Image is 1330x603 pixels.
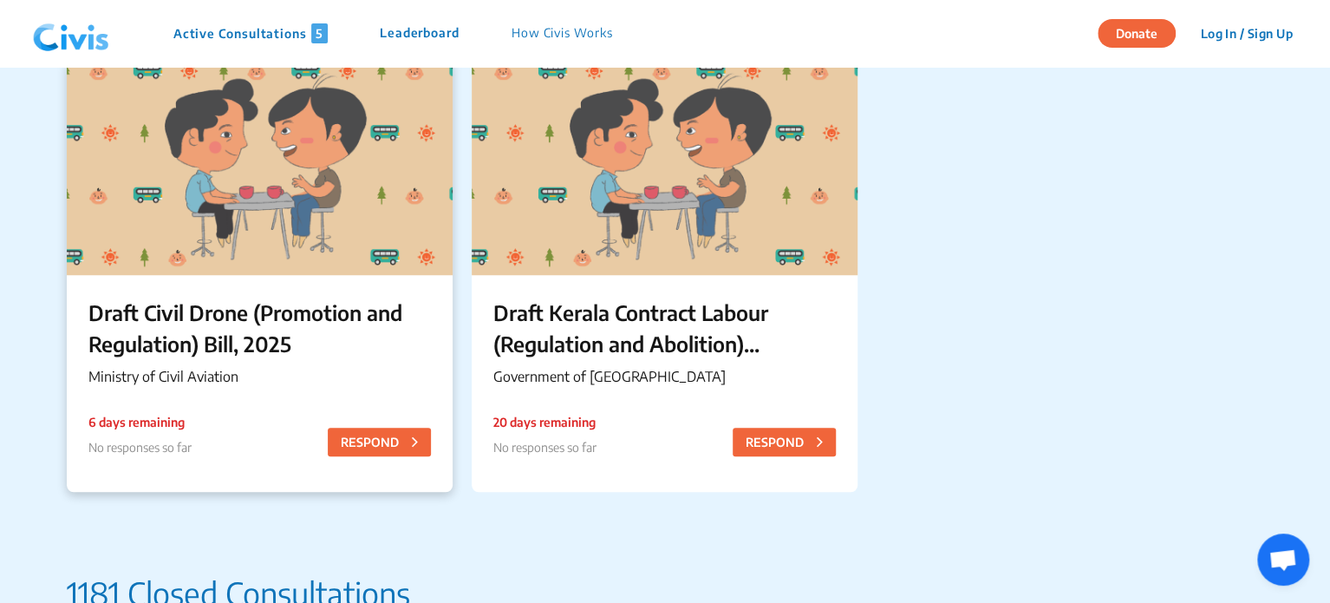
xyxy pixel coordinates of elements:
p: How Civis Works [512,23,613,43]
span: No responses so far [493,440,597,455]
button: Log In / Sign Up [1189,20,1304,47]
p: Active Consultations [173,23,328,43]
span: 5 [311,23,328,43]
button: RESPOND [328,428,431,456]
p: 20 days remaining [493,413,597,431]
p: Ministry of Civil Aviation [88,366,431,387]
div: Open chat [1257,534,1309,586]
p: Leaderboard [380,23,460,43]
button: RESPOND [733,428,836,456]
a: Draft Civil Drone (Promotion and Regulation) Bill, 2025Ministry of Civil Aviation6 days remaining... [67,58,453,492]
a: Donate [1098,23,1189,41]
p: Government of [GEOGRAPHIC_DATA] [493,366,836,387]
img: navlogo.png [26,8,116,60]
button: Donate [1098,19,1176,48]
p: 6 days remaining [88,413,192,431]
p: Draft Kerala Contract Labour (Regulation and Abolition) (Amendment) Rules, 2025 [493,297,836,359]
p: Draft Civil Drone (Promotion and Regulation) Bill, 2025 [88,297,431,359]
span: No responses so far [88,440,192,455]
a: Draft Kerala Contract Labour (Regulation and Abolition) (Amendment) Rules, 2025Government of [GEO... [472,58,857,492]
